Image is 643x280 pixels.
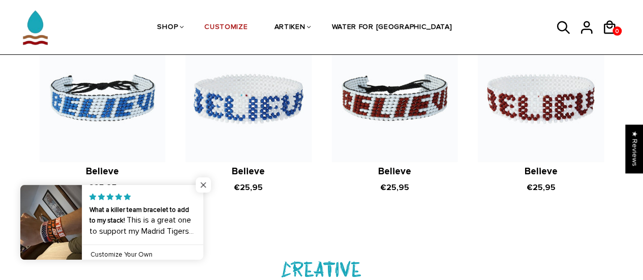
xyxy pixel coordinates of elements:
[331,1,452,55] a: WATER FOR [GEOGRAPHIC_DATA]
[196,177,211,193] span: Close popup widget
[234,182,263,192] span: €25,95
[204,1,248,55] a: CUSTOMIZE
[378,165,411,177] a: Believe
[86,165,119,177] a: Believe
[613,26,622,36] a: 0
[274,1,305,55] a: ARTIKEN
[232,165,265,177] a: Believe
[526,182,555,192] span: €25,95
[157,1,178,55] a: SHOP
[380,182,409,192] span: €25,95
[613,25,622,38] span: 0
[88,182,117,192] span: €25,95
[524,165,557,177] a: Believe
[626,125,643,173] div: Click to open Judge.me floating reviews tab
